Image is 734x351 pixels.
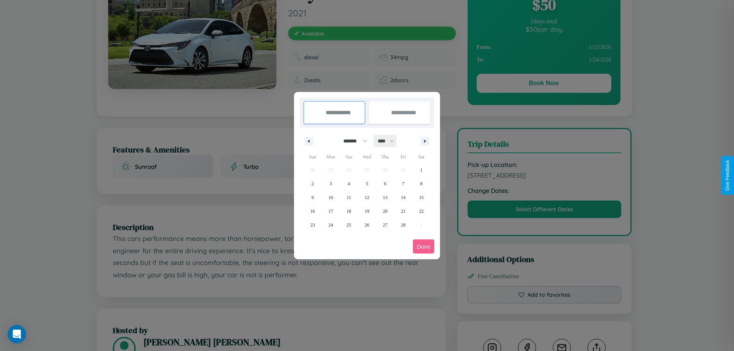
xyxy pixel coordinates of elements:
div: Open Intercom Messenger [8,325,26,343]
span: 9 [312,191,314,204]
span: 6 [384,177,386,191]
span: 19 [365,204,369,218]
span: 7 [402,177,404,191]
span: 11 [347,191,351,204]
button: 3 [322,177,339,191]
span: 8 [420,177,422,191]
span: 28 [401,218,406,232]
span: 12 [365,191,369,204]
span: 2 [312,177,314,191]
button: 9 [304,191,322,204]
span: Wed [358,151,376,163]
button: 1 [412,163,430,177]
button: 15 [412,191,430,204]
div: Give Feedback [725,160,730,191]
span: 5 [366,177,368,191]
button: 19 [358,204,376,218]
button: 20 [376,204,394,218]
span: 15 [419,191,424,204]
span: Sat [412,151,430,163]
button: 28 [394,218,412,232]
button: 26 [358,218,376,232]
span: 4 [348,177,350,191]
span: 24 [328,218,333,232]
span: 13 [383,191,387,204]
span: 21 [401,204,406,218]
button: 18 [340,204,358,218]
button: 22 [412,204,430,218]
button: 25 [340,218,358,232]
span: Sun [304,151,322,163]
span: 27 [383,218,387,232]
button: 27 [376,218,394,232]
button: 11 [340,191,358,204]
button: 7 [394,177,412,191]
span: Tue [340,151,358,163]
span: Mon [322,151,339,163]
button: 23 [304,218,322,232]
button: 6 [376,177,394,191]
span: 16 [310,204,315,218]
button: 5 [358,177,376,191]
span: 18 [347,204,351,218]
span: 22 [419,204,424,218]
span: 3 [330,177,332,191]
button: 24 [322,218,339,232]
button: 10 [322,191,339,204]
button: 4 [340,177,358,191]
span: 17 [328,204,333,218]
button: 13 [376,191,394,204]
span: 20 [383,204,387,218]
span: 23 [310,218,315,232]
span: 25 [347,218,351,232]
button: Done [413,239,434,254]
button: 16 [304,204,322,218]
span: 26 [365,218,369,232]
span: 14 [401,191,406,204]
button: 21 [394,204,412,218]
span: Thu [376,151,394,163]
button: 8 [412,177,430,191]
button: 17 [322,204,339,218]
span: Fri [394,151,412,163]
button: 12 [358,191,376,204]
span: 10 [328,191,333,204]
span: 1 [420,163,422,177]
button: 2 [304,177,322,191]
button: 14 [394,191,412,204]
